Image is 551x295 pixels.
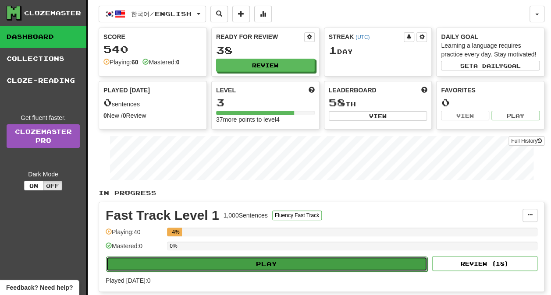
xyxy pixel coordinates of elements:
[329,32,404,41] div: Streak
[508,136,544,146] button: Full History
[216,45,315,56] div: 38
[216,97,315,108] div: 3
[216,86,236,95] span: Level
[132,59,139,66] strong: 60
[176,59,180,66] strong: 0
[106,256,427,271] button: Play
[309,86,315,95] span: Score more points to level up
[106,242,163,256] div: Mastered: 0
[441,61,540,70] button: Seta dailygoal
[491,111,540,120] button: Play
[99,6,206,22] button: 한국어/English
[272,211,322,220] button: Fluency Fast Track
[210,6,228,22] button: Search sentences
[216,115,315,124] div: 37 more points to level 4
[441,97,540,108] div: 0
[106,277,150,284] span: Played [DATE]: 0
[7,113,80,122] div: Get fluent faster.
[232,6,250,22] button: Add sentence to collection
[216,59,315,72] button: Review
[441,86,540,95] div: Favorites
[441,41,540,59] div: Learning a language requires practice every day. Stay motivated!
[99,189,544,197] p: In Progress
[142,58,179,67] div: Mastered:
[329,45,427,56] div: Day
[103,86,150,95] span: Played [DATE]
[103,44,202,55] div: 540
[170,228,182,236] div: 4%
[216,32,304,41] div: Ready for Review
[441,111,489,120] button: View
[131,10,192,18] span: 한국어 / English
[123,112,126,119] strong: 0
[432,256,537,271] button: Review (18)
[355,34,370,40] a: (UTC)
[329,97,427,109] div: th
[254,6,272,22] button: More stats
[224,211,268,220] div: 1,000 Sentences
[103,96,112,109] span: 0
[103,58,138,67] div: Playing:
[441,32,540,41] div: Daily Goal
[24,9,81,18] div: Clozemaster
[473,63,503,69] span: a daily
[421,86,427,95] span: This week in points, UTC
[43,181,62,190] button: Off
[6,283,73,292] span: Open feedback widget
[103,97,202,109] div: sentences
[103,112,107,119] strong: 0
[103,111,202,120] div: New / Review
[24,181,43,190] button: On
[106,209,219,222] div: Fast Track Level 1
[329,111,427,121] button: View
[329,86,377,95] span: Leaderboard
[329,96,345,109] span: 58
[329,44,337,56] span: 1
[103,32,202,41] div: Score
[7,170,80,179] div: Dark Mode
[106,228,163,242] div: Playing: 40
[7,124,80,148] a: ClozemasterPro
